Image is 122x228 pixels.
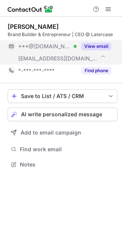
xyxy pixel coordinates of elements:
img: ContactOut v5.3.10 [8,5,53,14]
span: [EMAIL_ADDRESS][DOMAIN_NAME] [18,55,98,62]
button: Add to email campaign [8,126,117,139]
span: Add to email campaign [21,130,81,136]
span: AI write personalized message [21,111,102,117]
span: ***@[DOMAIN_NAME] [18,43,71,50]
span: Find work email [20,146,114,153]
div: Save to List / ATS / CRM [21,93,104,99]
button: save-profile-one-click [8,89,117,103]
div: Brand Builder & Entrepreneur | CEO @ Latercase [8,31,117,38]
div: [PERSON_NAME] [8,23,59,30]
button: Find work email [8,144,117,155]
button: Reveal Button [81,67,111,74]
button: AI write personalized message [8,108,117,121]
button: Notes [8,159,117,170]
button: Reveal Button [81,43,111,50]
span: Notes [20,161,114,168]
